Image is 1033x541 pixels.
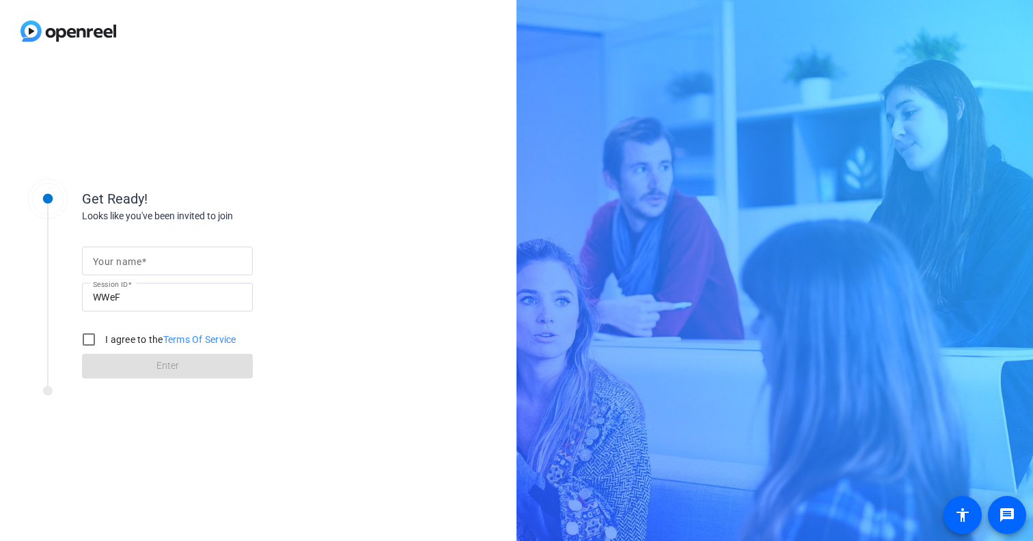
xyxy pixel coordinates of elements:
mat-icon: message [999,507,1015,523]
mat-label: Your name [93,256,141,267]
div: Get Ready! [82,189,355,209]
div: Looks like you've been invited to join [82,209,355,223]
label: I agree to the [102,333,236,346]
a: Terms Of Service [163,334,236,345]
mat-icon: accessibility [954,507,971,523]
mat-label: Session ID [93,280,128,288]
